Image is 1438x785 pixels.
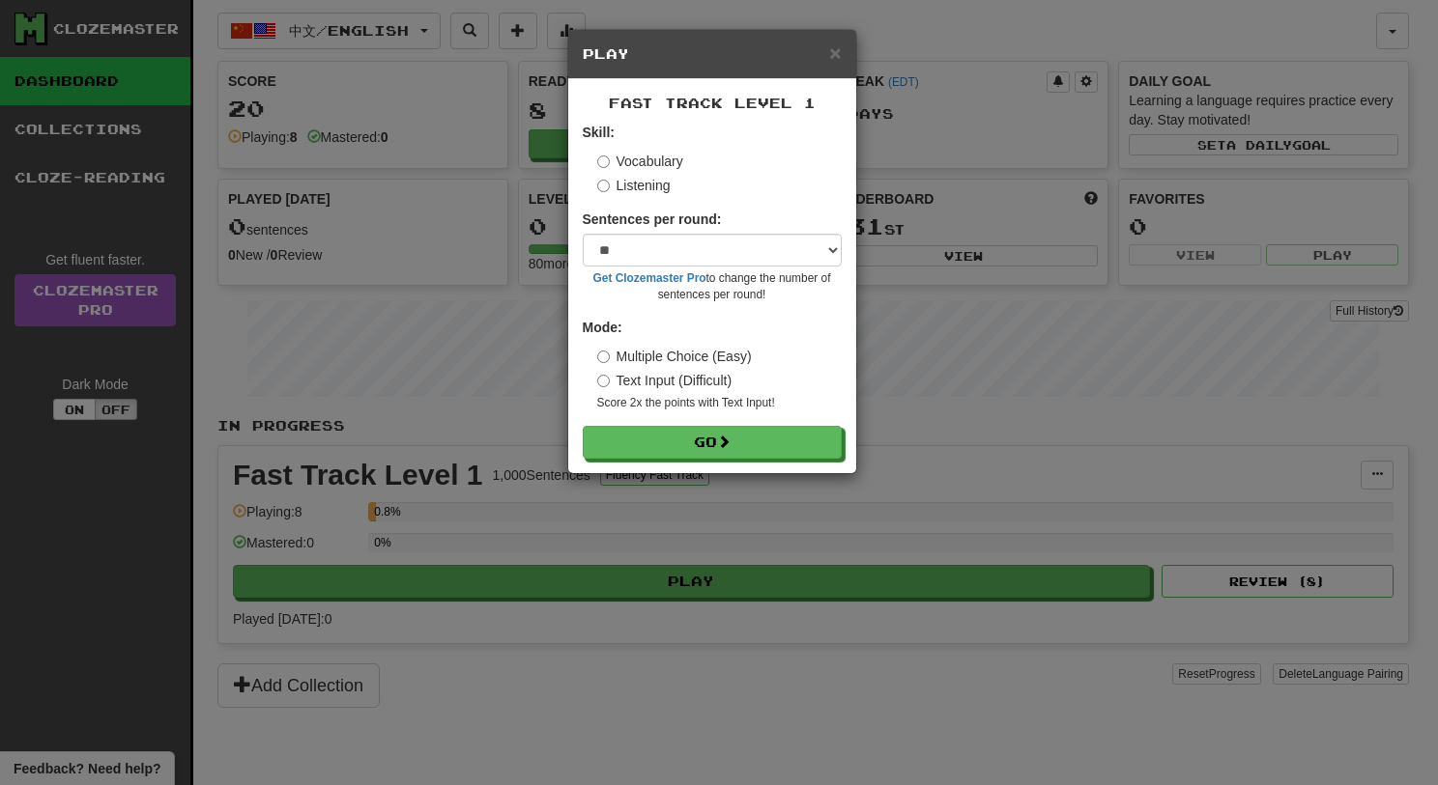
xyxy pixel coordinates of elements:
span: × [829,42,841,64]
strong: Mode: [583,320,622,335]
label: Listening [597,176,671,195]
label: Sentences per round: [583,210,722,229]
label: Multiple Choice (Easy) [597,347,752,366]
label: Text Input (Difficult) [597,371,733,390]
button: Close [829,42,841,63]
strong: Skill: [583,125,615,140]
small: Score 2x the points with Text Input ! [597,395,842,411]
h5: Play [583,44,842,64]
input: Listening [597,180,610,192]
label: Vocabulary [597,152,683,171]
input: Text Input (Difficult) [597,375,610,387]
span: Fast Track Level 1 [609,95,816,111]
small: to change the number of sentences per round! [583,270,842,303]
input: Multiple Choice (Easy) [597,350,610,363]
input: Vocabulary [597,155,610,168]
a: Get Clozemaster Pro [593,271,706,285]
button: Go [583,426,842,459]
